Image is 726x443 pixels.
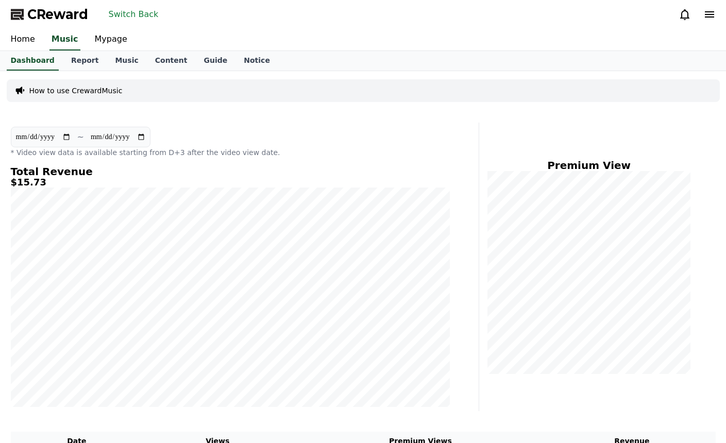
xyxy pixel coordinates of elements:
[77,131,84,143] p: ~
[105,6,163,23] button: Switch Back
[11,177,450,188] h5: $15.73
[147,51,196,71] a: Content
[49,29,80,50] a: Music
[29,86,123,96] a: How to use CrewardMusic
[107,51,146,71] a: Music
[63,51,107,71] a: Report
[3,29,43,50] a: Home
[487,160,691,171] h4: Premium View
[11,147,450,158] p: * Video view data is available starting from D+3 after the video view date.
[27,6,88,23] span: CReward
[11,166,450,177] h4: Total Revenue
[87,29,136,50] a: Mypage
[235,51,278,71] a: Notice
[11,6,88,23] a: CReward
[195,51,235,71] a: Guide
[7,51,59,71] a: Dashboard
